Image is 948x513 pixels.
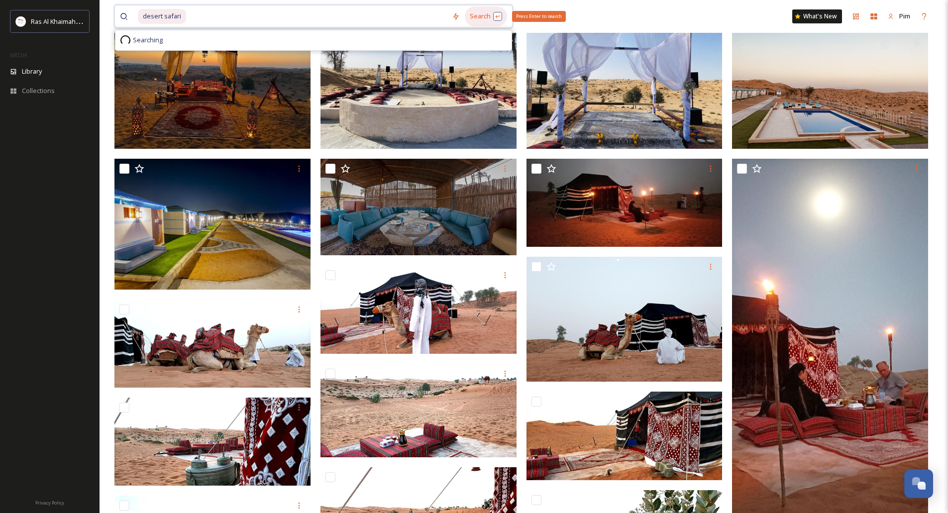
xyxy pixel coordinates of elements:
[114,300,311,388] img: Bedouin Oasis Camp .jpg
[792,9,842,23] a: What's New
[527,392,723,480] img: Bedouin Oasis Camp .jpg
[527,2,723,149] img: Bedouin Oasis Camp .jpg
[320,2,517,149] img: Bedouin Oasis Camp .jpg
[904,469,933,498] button: Open Chat
[320,159,517,255] img: Bedouin Oasis Camp .jpg
[512,11,566,22] div: Press Enter to search
[35,500,64,506] span: Privacy Policy
[527,159,723,247] img: Bedouin Oasis Camp .jpg
[10,51,27,59] span: MEDIA
[114,398,311,486] img: Bedouin Oasis Camp .jpg
[527,257,723,382] img: Bedouin Oasis Camp .jpg
[31,16,172,26] span: Ras Al Khaimah Tourism Development Authority
[320,265,517,353] img: Bedouin Oasis Camp .jpg
[883,6,915,26] a: Pim
[133,35,163,45] span: Searching
[35,496,64,508] a: Privacy Policy
[16,16,26,26] img: Logo_RAKTDA_RGB-01.png
[114,1,311,149] img: Bedouin Oasis private set up.JPG
[114,159,311,290] img: Bedouin Oasis Camp .jpg
[22,67,42,76] span: Library
[465,6,507,26] div: Search
[22,86,55,96] span: Collections
[732,2,928,149] img: Bedouin Oasis Camp .jpg
[899,11,910,20] span: Pim
[320,364,517,458] img: Bedouin Oasis Camp .jpg
[138,9,186,23] span: desert safari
